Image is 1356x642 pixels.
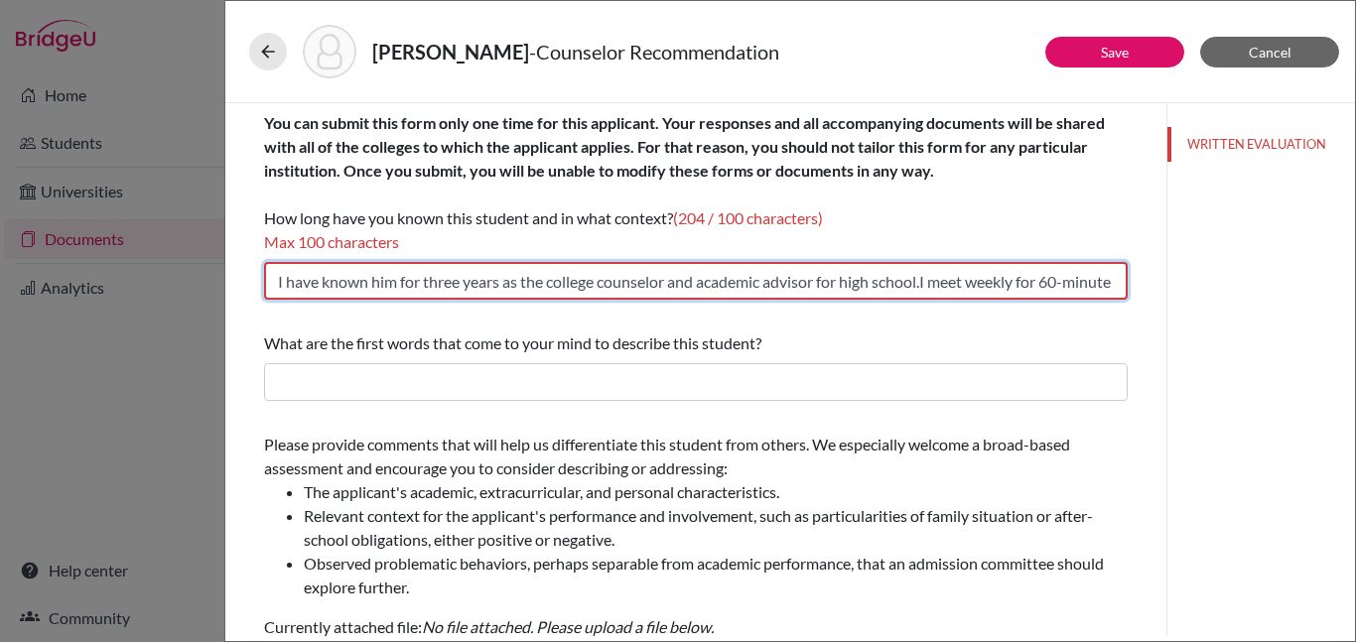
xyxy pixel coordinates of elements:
button: WRITTEN EVALUATION [1167,127,1355,162]
span: How long have you known this student and in what context? [264,113,1105,227]
li: Relevant context for the applicant's performance and involvement, such as particularities of fami... [304,504,1128,552]
span: What are the first words that come to your mind to describe this student? [264,333,761,352]
i: No file attached. Please upload a file below. [422,617,714,636]
b: You can submit this form only one time for this applicant. Your responses and all accompanying do... [264,113,1105,180]
span: Please provide comments that will help us differentiate this student from others. We especially w... [264,435,1128,599]
span: (204 / 100 characters) [673,208,823,227]
span: - Counselor Recommendation [529,40,779,64]
span: Max 100 characters [264,232,399,251]
li: Observed problematic behaviors, perhaps separable from academic performance, that an admission co... [304,552,1128,599]
strong: [PERSON_NAME] [372,40,529,64]
li: The applicant's academic, extracurricular, and personal characteristics. [304,480,1128,504]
